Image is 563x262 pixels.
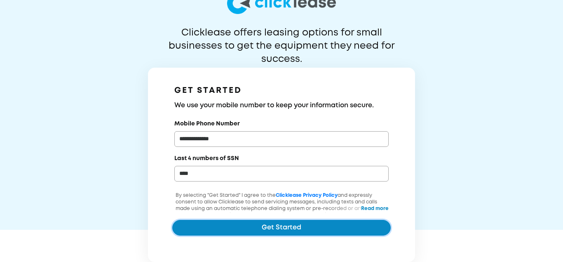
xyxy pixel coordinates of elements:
[174,101,389,111] h3: We use your mobile number to keep your information secure.
[172,220,391,236] button: Get Started
[172,192,391,232] p: By selecting "Get Started" I agree to the and expressly consent to allow Clicklease to send servi...
[174,84,389,97] h1: GET STARTED
[148,26,415,53] p: Clicklease offers leasing options for small businesses to get the equipment they need for success.
[276,193,338,198] a: Clicklease Privacy Policy
[174,120,240,128] label: Mobile Phone Number
[174,154,239,163] label: Last 4 numbers of SSN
